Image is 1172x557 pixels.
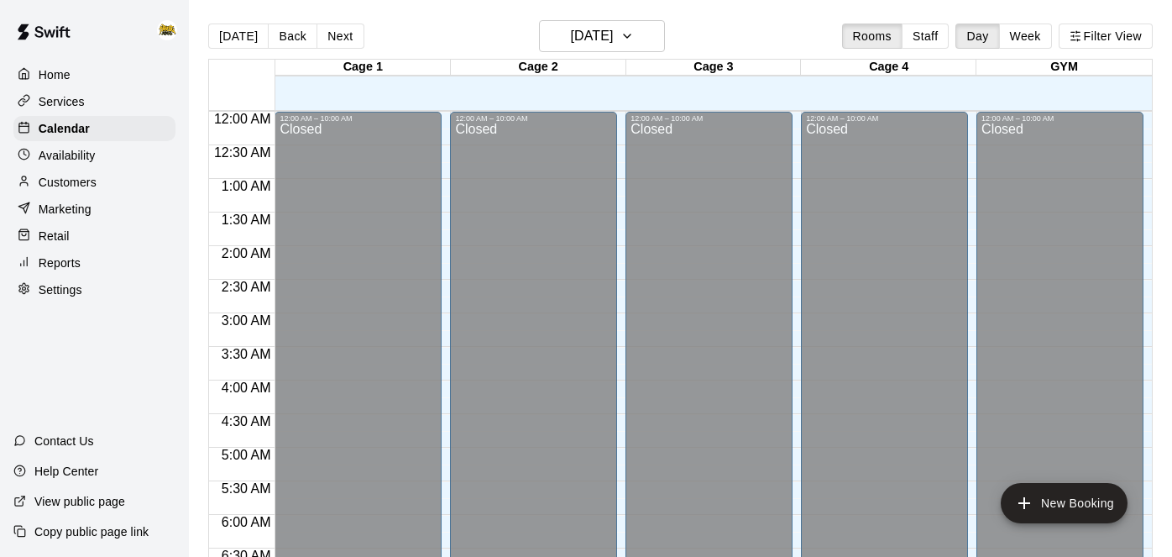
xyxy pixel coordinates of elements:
div: GYM [976,60,1152,76]
h6: [DATE] [570,24,613,48]
button: Day [955,24,999,49]
a: Home [13,62,175,87]
button: Filter View [1059,24,1153,49]
img: HITHOUSE ABBY [157,20,177,40]
p: Availability [39,147,96,164]
span: 5:30 AM [217,481,275,496]
a: Marketing [13,197,175,222]
p: Calendar [39,120,90,137]
p: Help Center [34,463,98,480]
span: 5:00 AM [217,448,275,462]
p: Marketing [39,201,92,218]
span: 2:30 AM [217,280,275,294]
p: Services [39,93,85,110]
div: 12:00 AM – 10:00 AM [806,114,963,123]
a: Reports [13,250,175,276]
button: Back [268,24,317,49]
a: Customers [13,170,175,195]
a: Retail [13,223,175,249]
div: 12:00 AM – 10:00 AM [280,114,437,123]
span: 4:00 AM [217,381,275,395]
div: 12:00 AM – 10:00 AM [630,114,787,123]
div: Cage 3 [626,60,802,76]
span: 3:00 AM [217,313,275,328]
div: Cage 1 [275,60,451,76]
span: 4:30 AM [217,414,275,428]
div: Cage 2 [451,60,626,76]
div: 12:00 AM – 10:00 AM [981,114,1138,123]
a: Availability [13,143,175,168]
span: 3:30 AM [217,347,275,361]
button: [DATE] [208,24,269,49]
button: Next [317,24,364,49]
span: 12:00 AM [210,112,275,126]
a: Services [13,89,175,114]
span: 2:00 AM [217,246,275,260]
button: Week [999,24,1052,49]
p: Contact Us [34,433,94,449]
div: HITHOUSE ABBY [154,13,189,47]
p: Settings [39,281,82,298]
button: [DATE] [539,20,665,52]
span: 1:30 AM [217,213,275,227]
p: Copy public page link [34,523,149,540]
p: Home [39,66,71,83]
a: Calendar [13,116,175,141]
button: Rooms [842,24,903,49]
span: 1:00 AM [217,179,275,193]
a: Settings [13,277,175,302]
p: Customers [39,174,97,191]
div: Cage 4 [801,60,976,76]
p: Reports [39,255,81,271]
span: 6:00 AM [217,515,275,529]
button: Staff [902,24,950,49]
p: Retail [39,228,70,244]
div: 12:00 AM – 10:00 AM [455,114,612,123]
span: 12:30 AM [210,145,275,160]
p: View public page [34,493,125,510]
button: add [1001,483,1128,523]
